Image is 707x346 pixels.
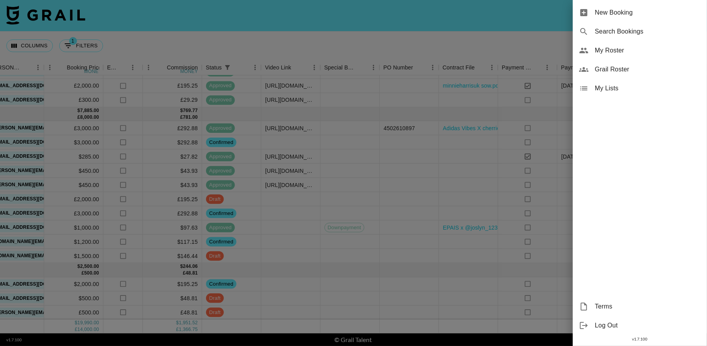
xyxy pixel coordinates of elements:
span: My Roster [595,46,701,55]
span: My Lists [595,84,701,93]
div: My Lists [573,79,707,98]
div: Search Bookings [573,22,707,41]
div: Log Out [573,316,707,335]
span: Grail Roster [595,65,701,74]
span: Terms [595,302,701,311]
div: New Booking [573,3,707,22]
div: Terms [573,297,707,316]
span: Log Out [595,321,701,330]
div: Grail Roster [573,60,707,79]
span: New Booking [595,8,701,17]
div: v 1.7.100 [573,335,707,343]
span: Search Bookings [595,27,701,36]
div: My Roster [573,41,707,60]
